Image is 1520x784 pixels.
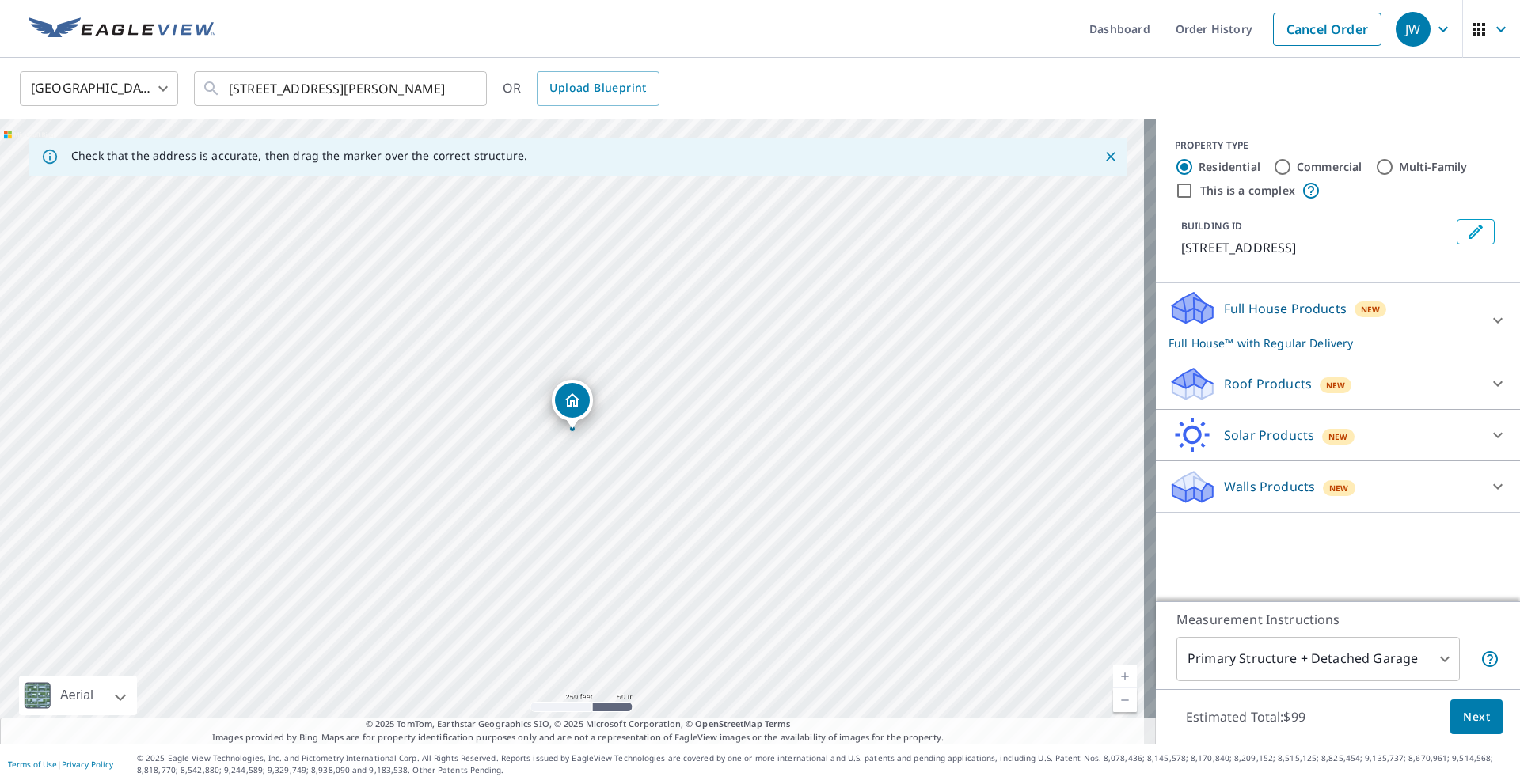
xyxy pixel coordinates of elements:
[1328,430,1348,443] span: New
[1113,688,1137,712] a: Current Level 17, Zoom Out
[1463,707,1490,727] span: Next
[8,759,57,770] a: Terms of Use
[1396,12,1431,47] div: JW
[55,676,98,715] div: Aerial
[765,718,791,729] a: Terms
[695,718,762,729] a: OpenStreetMap
[71,149,527,163] p: Check that the address is accurate, then drag the marker over the correct structure.
[1200,183,1295,199] label: This is a complex
[1297,159,1362,175] label: Commercial
[503,71,659,106] div: OR
[1168,335,1479,351] p: Full House™ with Regular Delivery
[1457,219,1495,244] button: Edit building 1
[1181,238,1450,257] p: [STREET_ADDRESS]
[1224,374,1312,393] p: Roof Products
[1329,482,1349,494] span: New
[1181,219,1242,233] p: BUILDING ID
[366,718,791,731] span: © 2025 TomTom, Earthstar Geographics SIO, © 2025 Microsoft Corporation, ©
[1113,665,1137,688] a: Current Level 17, Zoom In
[537,71,659,106] a: Upload Blueprint
[549,78,646,98] span: Upload Blueprint
[1168,365,1507,403] div: Roof ProductsNew
[1175,138,1501,153] div: PROPERTY TYPE
[1450,699,1503,735] button: Next
[1224,477,1315,496] p: Walls Products
[1168,468,1507,506] div: Walls ProductsNew
[1399,159,1468,175] label: Multi-Family
[1326,379,1346,392] span: New
[1361,303,1381,316] span: New
[1176,637,1460,681] div: Primary Structure + Detached Garage
[552,380,593,429] div: Dropped pin, building 1, Residential property, 12722 W Ballad Dr Sun City West, AZ 85375
[229,66,454,111] input: Search by address or latitude-longitude
[137,752,1512,776] p: © 2025 Eagle View Technologies, Inc. and Pictometry International Corp. All Rights Reserved. Repo...
[1224,299,1347,318] p: Full House Products
[19,676,137,715] div: Aerial
[1100,146,1121,167] button: Close
[1480,650,1499,668] span: Your report will include the primary structure and a detached garage if one exists.
[1273,13,1381,46] a: Cancel Order
[8,759,113,769] p: |
[1224,426,1314,445] p: Solar Products
[1199,159,1260,175] label: Residential
[20,66,178,111] div: [GEOGRAPHIC_DATA]
[1176,610,1499,629] p: Measurement Instructions
[28,17,215,41] img: EV Logo
[62,759,113,770] a: Privacy Policy
[1173,699,1318,734] p: Estimated Total: $99
[1168,416,1507,454] div: Solar ProductsNew
[1168,290,1507,351] div: Full House ProductsNewFull House™ with Regular Delivery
